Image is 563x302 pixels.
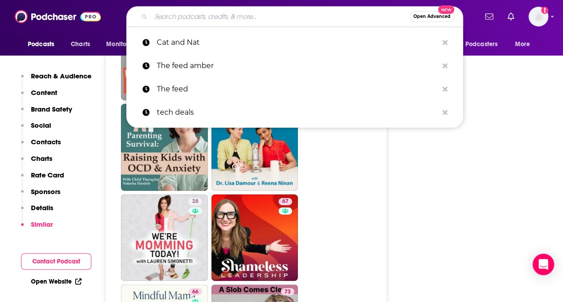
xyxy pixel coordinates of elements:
span: Monitoring [106,38,138,51]
a: The feed amber [126,54,463,78]
div: Open Intercom Messenger [533,254,554,275]
a: The feed [126,78,463,101]
a: 73 [281,288,294,295]
span: Open Advanced [413,14,451,19]
span: Podcasts [28,38,54,51]
button: Details [21,203,53,220]
p: Cat and Nat [157,31,438,54]
a: Charts [65,36,95,53]
button: Open AdvancedNew [409,11,455,22]
a: 67 [279,198,292,205]
button: open menu [449,36,511,53]
button: open menu [509,36,542,53]
button: Charts [21,154,52,171]
a: Open Website [31,278,82,285]
p: Charts [31,154,52,163]
p: The feed amber [157,54,438,78]
a: Show notifications dropdown [504,9,518,24]
span: 73 [284,288,291,297]
p: Rate Card [31,171,64,179]
button: Contact Podcast [21,253,91,270]
p: Content [31,88,57,97]
img: User Profile [529,7,548,26]
button: Show profile menu [529,7,548,26]
p: tech deals [157,101,438,124]
p: Details [31,203,53,212]
p: Sponsors [31,187,60,196]
button: Similar [21,220,53,237]
span: 67 [282,197,288,206]
span: New [438,5,454,14]
span: More [515,38,530,51]
span: 66 [192,288,198,297]
span: 28 [192,197,198,206]
p: Contacts [31,138,61,146]
p: Social [31,121,51,129]
a: 62 [121,104,208,191]
a: Show notifications dropdown [481,9,497,24]
span: For Podcasters [455,38,498,51]
button: Contacts [21,138,61,154]
a: Cat and Nat [126,31,463,54]
p: Brand Safety [31,105,72,113]
div: Search podcasts, credits, & more... [126,6,463,27]
img: Podchaser - Follow, Share and Rate Podcasts [15,8,101,25]
p: The feed [157,78,438,101]
button: Brand Safety [21,105,72,121]
button: Sponsors [21,187,60,204]
span: Logged in as veronica.smith [529,7,548,26]
p: Reach & Audience [31,72,91,80]
button: Reach & Audience [21,72,91,88]
button: Content [21,88,57,105]
a: 67 [211,194,298,281]
button: open menu [100,36,150,53]
button: open menu [21,36,66,53]
a: 66 [189,288,202,295]
span: Charts [71,38,90,51]
a: tech deals [126,101,463,124]
a: 70 [211,104,298,191]
button: Rate Card [21,171,64,187]
button: Social [21,121,51,138]
input: Search podcasts, credits, & more... [151,9,409,24]
p: Similar [31,220,53,229]
a: 28 [121,194,208,281]
a: 28 [189,198,202,205]
svg: Add a profile image [541,7,548,14]
a: 68 [121,14,208,101]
